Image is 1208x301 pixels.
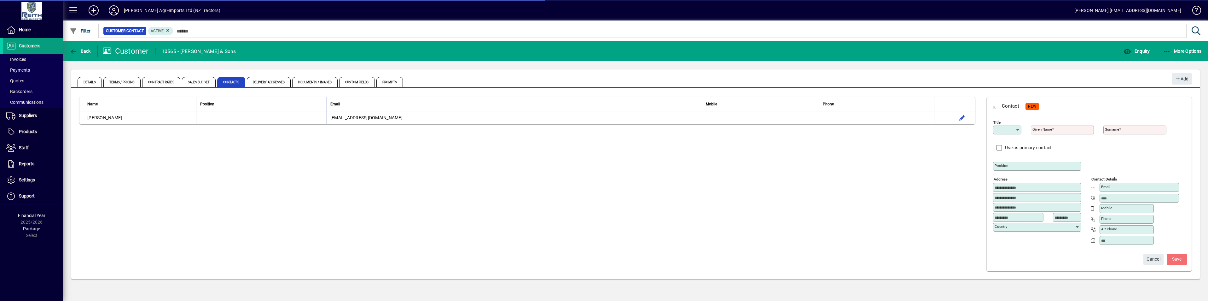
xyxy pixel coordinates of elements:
span: Settings [19,177,35,182]
span: [PERSON_NAME] [87,115,122,120]
div: Name [87,101,170,108]
button: Add [1172,73,1192,85]
mat-label: Title [993,120,1001,125]
mat-label: Surname [1105,127,1119,132]
span: Reports [19,161,34,166]
span: Contract Rates [142,77,180,87]
button: Cancel [1143,254,1164,265]
button: Save [1167,254,1187,265]
span: More Options [1163,49,1202,54]
div: [PERSON_NAME] [EMAIL_ADDRESS][DOMAIN_NAME] [1074,5,1181,15]
button: Enquiry [1122,45,1151,57]
span: Enquiry [1124,49,1150,54]
mat-label: Given name [1032,127,1052,132]
div: [PERSON_NAME] Agri-Imports Ltd (NZ Tractors) [124,5,220,15]
app-page-header-button: Back [63,45,98,57]
a: Payments [3,65,63,75]
div: 10565 - [PERSON_NAME] & Sons [162,46,236,56]
a: Backorders [3,86,63,97]
a: Staff [3,140,63,156]
mat-label: Phone [1101,216,1111,221]
div: Email [330,101,698,108]
a: Communications [3,97,63,108]
a: Quotes [3,75,63,86]
span: Suppliers [19,113,37,118]
span: Customers [19,43,40,48]
div: Phone [823,101,930,108]
a: Support [3,188,63,204]
span: Position [200,101,214,108]
a: Knowledge Base [1188,1,1200,22]
span: Details [78,77,102,87]
span: [EMAIL_ADDRESS][DOMAIN_NAME] [330,115,403,120]
label: Use as primary contact [1004,145,1052,151]
span: Custom Fields [339,77,375,87]
button: Profile [104,5,124,16]
span: Delivery Addresses [247,77,291,87]
span: Mobile [706,101,717,108]
button: Add [84,5,104,16]
mat-label: Alt Phone [1101,227,1117,231]
span: Payments [6,68,30,73]
a: Products [3,124,63,140]
div: Mobile [706,101,815,108]
span: Name [87,101,98,108]
span: Communications [6,100,44,105]
span: Terms / Pricing [103,77,141,87]
span: Back [70,49,91,54]
mat-label: Position [995,163,1008,168]
button: Back [987,98,1002,114]
span: NEW [1028,104,1037,109]
span: Add [1175,74,1188,84]
div: Position [200,101,322,108]
button: More Options [1162,45,1203,57]
span: Documents / Images [292,77,338,87]
span: Phone [823,101,834,108]
span: Home [19,27,31,32]
span: Customer Contact [106,28,144,34]
span: Financial Year [18,213,45,218]
span: Email [330,101,340,108]
mat-label: Country [995,224,1007,229]
div: Contact [1002,101,1019,111]
a: Reports [3,156,63,172]
span: Prompts [376,77,403,87]
span: Products [19,129,37,134]
span: Sales Budget [182,77,216,87]
mat-label: Mobile [1101,206,1112,210]
span: Backorders [6,89,32,94]
button: Filter [68,25,92,37]
a: Suppliers [3,108,63,124]
div: Customer [102,46,149,56]
button: Edit [957,113,967,123]
span: S [1172,257,1175,262]
a: Home [3,22,63,38]
mat-label: Email [1101,185,1110,189]
span: Active [151,29,164,33]
span: Staff [19,145,29,150]
span: Package [23,226,40,231]
span: ave [1172,254,1182,264]
a: Settings [3,172,63,188]
a: Invoices [3,54,63,65]
span: Support [19,193,35,198]
span: Invoices [6,57,26,62]
span: Cancel [1147,254,1160,264]
span: Filter [70,28,91,33]
mat-chip: Activation Status: Active [148,27,173,35]
span: Quotes [6,78,24,83]
button: Back [68,45,92,57]
span: Contacts [217,77,245,87]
